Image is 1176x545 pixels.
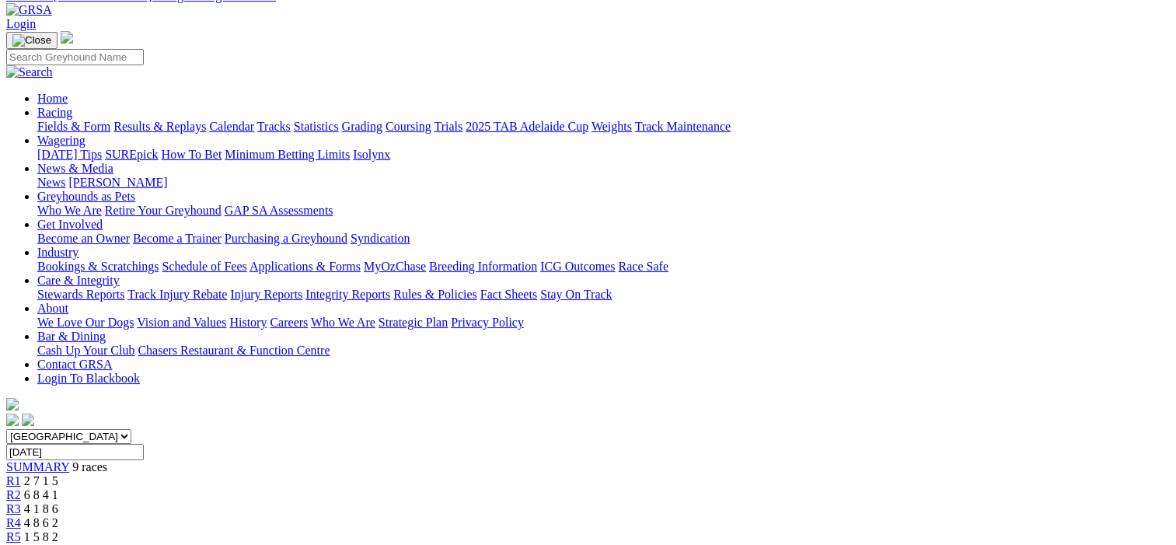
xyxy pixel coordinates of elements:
div: Bar & Dining [37,344,1170,358]
a: Tracks [257,120,291,133]
a: Who We Are [37,204,102,217]
a: Become an Owner [37,232,130,245]
a: ICG Outcomes [540,260,615,273]
a: Breeding Information [429,260,537,273]
a: Track Maintenance [635,120,731,133]
a: MyOzChase [364,260,426,273]
a: Login [6,17,36,30]
div: Racing [37,120,1170,134]
img: GRSA [6,3,52,17]
a: News & Media [37,162,113,175]
span: 1 5 8 2 [24,530,58,543]
a: Privacy Policy [451,316,524,329]
div: Industry [37,260,1170,274]
a: Stay On Track [540,288,612,301]
a: R1 [6,474,21,487]
a: News [37,176,65,189]
a: Home [37,92,68,105]
div: Greyhounds as Pets [37,204,1170,218]
img: logo-grsa-white.png [61,31,73,44]
a: Industry [37,246,79,259]
div: About [37,316,1170,330]
a: Bar & Dining [37,330,106,343]
a: Statistics [294,120,339,133]
span: 2 7 1 5 [24,474,58,487]
a: Coursing [386,120,431,133]
a: Retire Your Greyhound [105,204,222,217]
a: Trials [434,120,462,133]
a: Chasers Restaurant & Function Centre [138,344,330,357]
a: Bookings & Scratchings [37,260,159,273]
a: We Love Our Dogs [37,316,134,329]
a: SUMMARY [6,460,69,473]
div: Wagering [37,148,1170,162]
img: Close [12,34,51,47]
input: Search [6,49,144,65]
span: 9 races [72,460,107,473]
a: About [37,302,68,315]
a: GAP SA Assessments [225,204,333,217]
img: logo-grsa-white.png [6,398,19,410]
a: Contact GRSA [37,358,112,371]
span: 4 1 8 6 [24,502,58,515]
input: Select date [6,444,144,460]
a: Greyhounds as Pets [37,190,135,203]
a: Syndication [351,232,410,245]
a: Track Injury Rebate [127,288,227,301]
span: 4 8 6 2 [24,516,58,529]
a: Race Safe [618,260,668,273]
a: Get Involved [37,218,103,231]
a: Wagering [37,134,85,147]
a: Isolynx [353,148,390,161]
a: Care & Integrity [37,274,120,287]
a: Who We Are [311,316,375,329]
img: facebook.svg [6,414,19,426]
a: [PERSON_NAME] [68,176,167,189]
a: History [229,316,267,329]
a: Racing [37,106,72,119]
a: Vision and Values [137,316,226,329]
a: How To Bet [162,148,222,161]
a: Schedule of Fees [162,260,246,273]
a: [DATE] Tips [37,148,102,161]
a: Become a Trainer [133,232,222,245]
a: Applications & Forms [250,260,361,273]
a: Strategic Plan [379,316,448,329]
a: Careers [270,316,308,329]
a: Weights [591,120,632,133]
a: 2025 TAB Adelaide Cup [466,120,588,133]
a: Integrity Reports [305,288,390,301]
a: Results & Replays [113,120,206,133]
span: 6 8 4 1 [24,488,58,501]
a: Purchasing a Greyhound [225,232,347,245]
a: Minimum Betting Limits [225,148,350,161]
img: Search [6,65,53,79]
div: Care & Integrity [37,288,1170,302]
a: R2 [6,488,21,501]
button: Toggle navigation [6,32,58,49]
a: Calendar [209,120,254,133]
a: Login To Blackbook [37,372,140,385]
a: Cash Up Your Club [37,344,134,357]
a: R4 [6,516,21,529]
a: SUREpick [105,148,158,161]
a: Injury Reports [230,288,302,301]
a: R5 [6,530,21,543]
div: Get Involved [37,232,1170,246]
div: News & Media [37,176,1170,190]
a: Stewards Reports [37,288,124,301]
a: Fields & Form [37,120,110,133]
a: Grading [342,120,382,133]
img: twitter.svg [22,414,34,426]
a: Fact Sheets [480,288,537,301]
a: Rules & Policies [393,288,477,301]
a: R3 [6,502,21,515]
